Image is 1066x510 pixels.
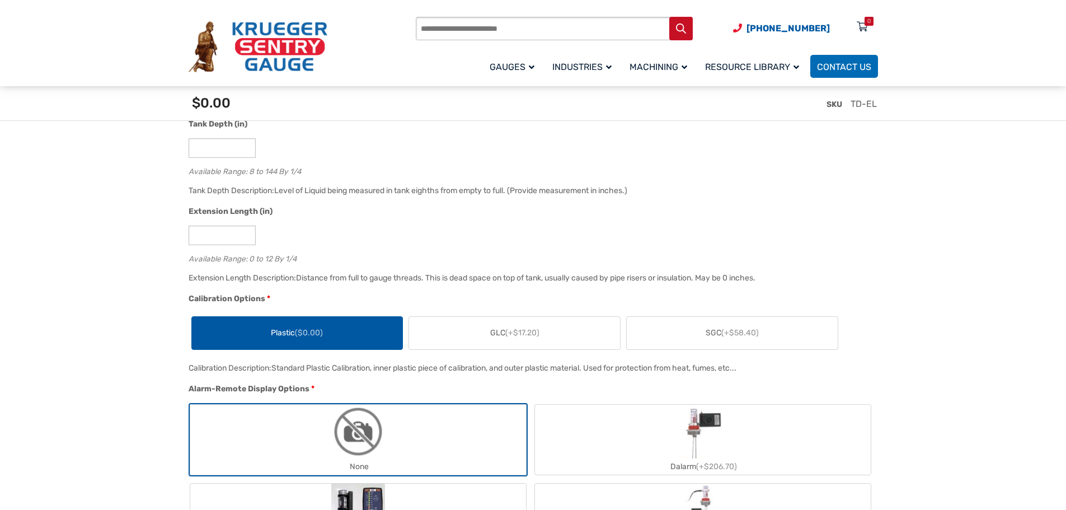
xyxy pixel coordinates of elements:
[274,186,627,195] div: Level of Liquid being measured in tank eighths from empty to full. (Provide measurement in inches.)
[311,383,314,395] abbr: required
[189,207,273,216] span: Extension Length (in)
[535,458,871,475] div: Dalarm
[189,363,271,373] span: Calibration Description:
[706,327,759,339] span: SGC
[630,62,687,72] span: Machining
[189,273,296,283] span: Extension Length Description:
[267,293,270,305] abbr: required
[189,186,274,195] span: Tank Depth Description:
[535,405,871,475] label: Dalarm
[826,100,842,109] span: SKU
[505,328,539,338] span: (+$17.20)
[490,327,539,339] span: GLC
[546,53,623,79] a: Industries
[552,62,612,72] span: Industries
[746,23,830,34] span: [PHONE_NUMBER]
[295,328,323,338] span: ($0.00)
[189,21,327,73] img: Krueger Sentry Gauge
[483,53,546,79] a: Gauges
[698,53,810,79] a: Resource Library
[705,62,799,72] span: Resource Library
[271,327,323,339] span: Plastic
[721,328,759,338] span: (+$58.40)
[296,273,755,283] div: Distance from full to gauge threads. This is dead space on top of tank, usually caused by pipe ri...
[271,363,736,373] div: Standard Plastic Calibration, inner plastic piece of calibration, and outer plastic material. Use...
[490,62,534,72] span: Gauges
[189,165,872,175] div: Available Range: 8 to 144 By 1/4
[810,55,878,78] a: Contact Us
[623,53,698,79] a: Machining
[851,99,877,109] span: TD-EL
[190,405,526,475] label: None
[867,17,871,26] div: 0
[189,294,265,303] span: Calibration Options
[189,384,309,394] span: Alarm-Remote Display Options
[696,462,737,471] span: (+$206.70)
[817,62,871,72] span: Contact Us
[190,458,526,475] div: None
[189,252,872,263] div: Available Range: 0 to 12 By 1/4
[733,21,830,35] a: Phone Number (920) 434-8860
